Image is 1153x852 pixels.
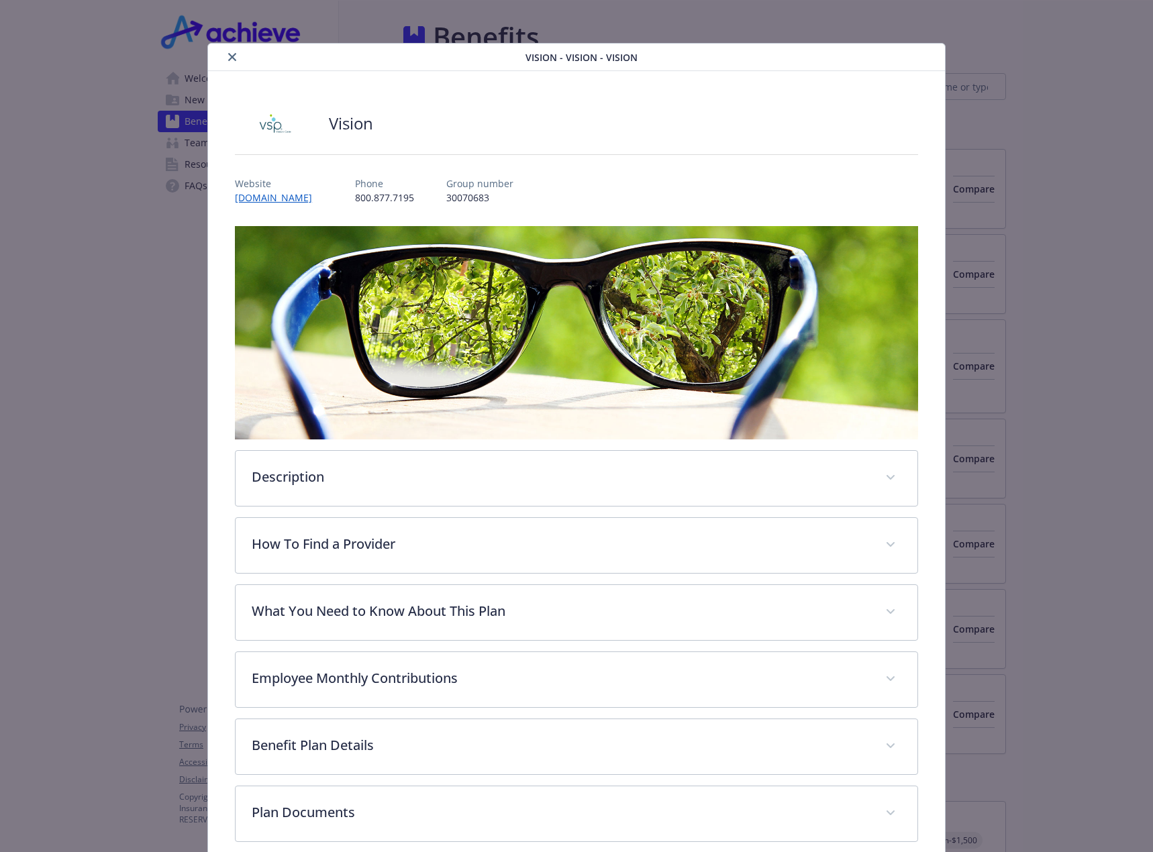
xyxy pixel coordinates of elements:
[236,518,917,573] div: How To Find a Provider
[525,50,638,64] span: Vision - Vision - Vision
[252,467,869,487] p: Description
[236,719,917,774] div: Benefit Plan Details
[252,534,869,554] p: How To Find a Provider
[235,191,323,204] a: [DOMAIN_NAME]
[355,176,414,191] p: Phone
[252,735,869,755] p: Benefit Plan Details
[446,176,513,191] p: Group number
[236,652,917,707] div: Employee Monthly Contributions
[446,191,513,205] p: 30070683
[224,49,240,65] button: close
[235,176,323,191] p: Website
[252,802,869,822] p: Plan Documents
[235,103,315,144] img: Vision Service Plan
[329,112,373,135] h2: Vision
[355,191,414,205] p: 800.877.7195
[236,585,917,640] div: What You Need to Know About This Plan
[252,601,869,621] p: What You Need to Know About This Plan
[236,786,917,841] div: Plan Documents
[235,226,918,439] img: banner
[236,451,917,506] div: Description
[252,668,869,688] p: Employee Monthly Contributions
